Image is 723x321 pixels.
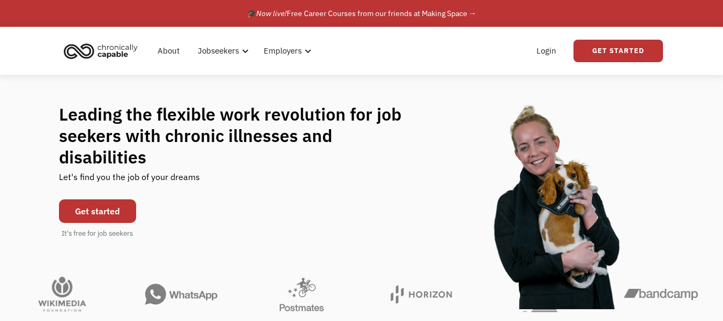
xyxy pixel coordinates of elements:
[256,9,287,18] em: Now live!
[530,34,563,68] a: Login
[264,44,302,57] div: Employers
[198,44,239,57] div: Jobseekers
[62,228,133,239] div: It's free for job seekers
[247,7,476,20] div: 🎓 Free Career Courses from our friends at Making Space →
[61,39,141,63] img: Chronically Capable logo
[59,199,136,223] a: Get started
[59,168,200,194] div: Let's find you the job of your dreams
[61,39,146,63] a: home
[257,34,315,68] div: Employers
[191,34,252,68] div: Jobseekers
[59,103,422,168] h1: Leading the flexible work revolution for job seekers with chronic illnesses and disabilities
[573,40,663,62] a: Get Started
[151,34,186,68] a: About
